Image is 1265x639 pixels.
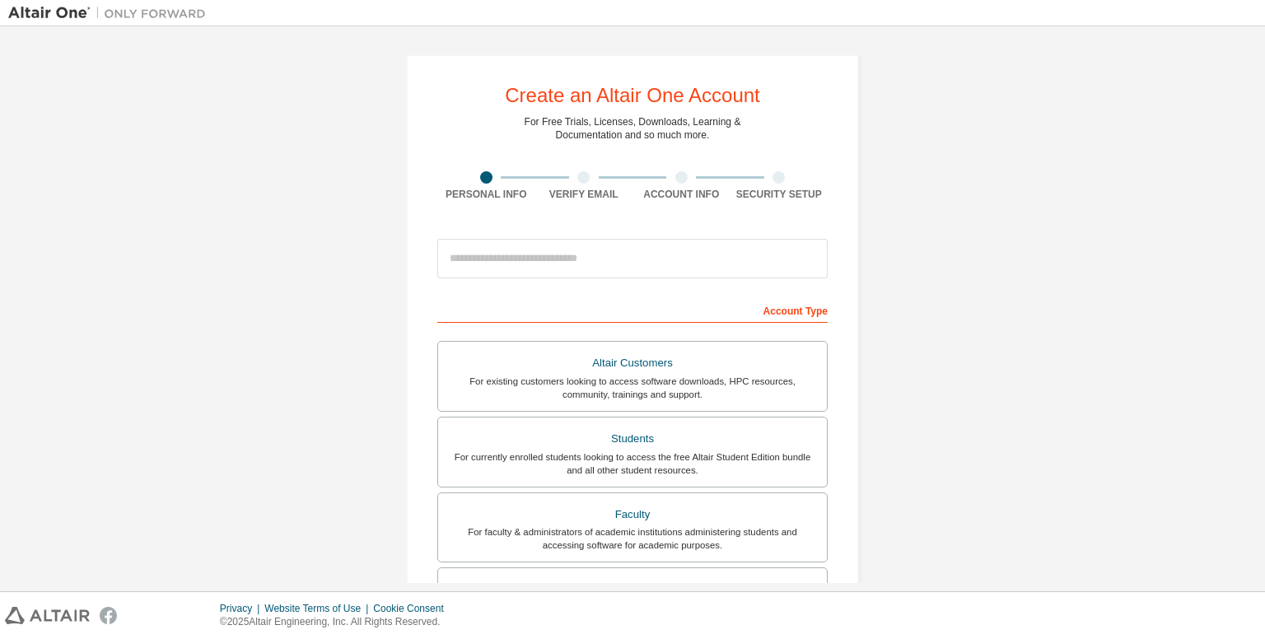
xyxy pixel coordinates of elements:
[731,188,829,201] div: Security Setup
[437,188,535,201] div: Personal Info
[535,188,633,201] div: Verify Email
[448,427,817,450] div: Students
[525,115,741,142] div: For Free Trials, Licenses, Downloads, Learning & Documentation and so much more.
[264,602,373,615] div: Website Terms of Use
[373,602,453,615] div: Cookie Consent
[8,5,214,21] img: Altair One
[437,296,828,323] div: Account Type
[505,86,760,105] div: Create an Altair One Account
[5,607,90,624] img: altair_logo.svg
[448,503,817,526] div: Faculty
[448,525,817,552] div: For faculty & administrators of academic institutions administering students and accessing softwa...
[220,602,264,615] div: Privacy
[448,450,817,477] div: For currently enrolled students looking to access the free Altair Student Edition bundle and all ...
[448,375,817,401] div: For existing customers looking to access software downloads, HPC resources, community, trainings ...
[448,352,817,375] div: Altair Customers
[100,607,117,624] img: facebook.svg
[220,615,454,629] p: © 2025 Altair Engineering, Inc. All Rights Reserved.
[448,578,817,601] div: Everyone else
[632,188,731,201] div: Account Info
